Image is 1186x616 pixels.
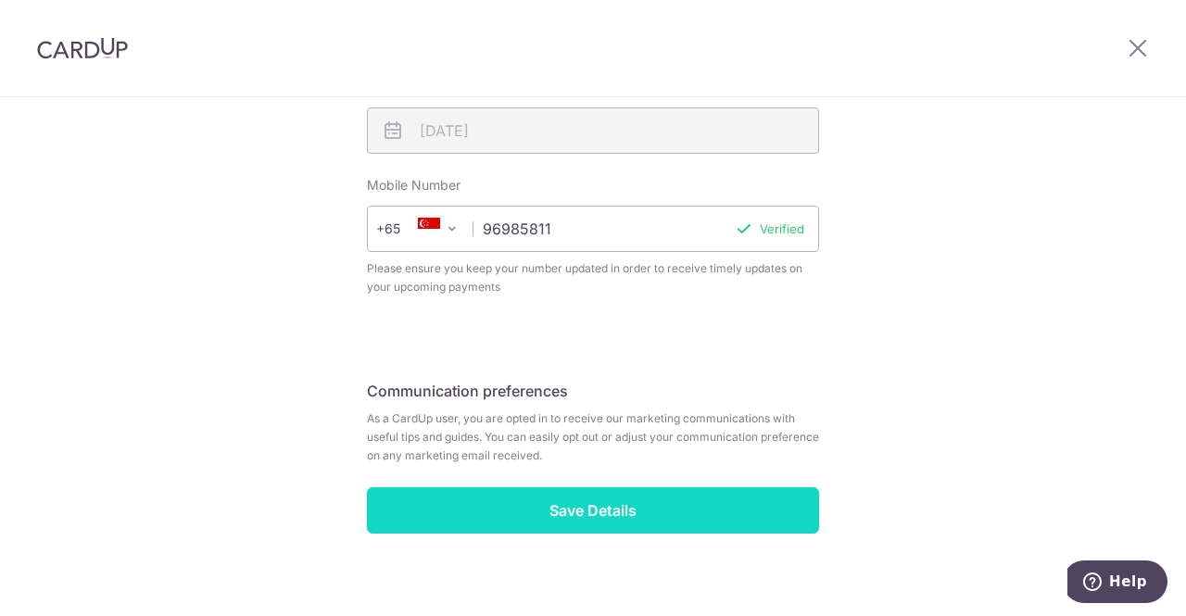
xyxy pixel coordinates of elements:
span: Please ensure you keep your number updated in order to receive timely updates on your upcoming pa... [367,259,819,296]
span: As a CardUp user, you are opted in to receive our marketing communications with useful tips and g... [367,409,819,465]
img: CardUp [37,37,128,59]
label: Mobile Number [367,176,461,195]
span: +65 [382,218,426,240]
span: +65 [376,218,426,240]
iframe: Opens a widget where you can find more information [1067,560,1167,607]
input: Save Details [367,487,819,534]
h5: Communication preferences [367,380,819,402]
